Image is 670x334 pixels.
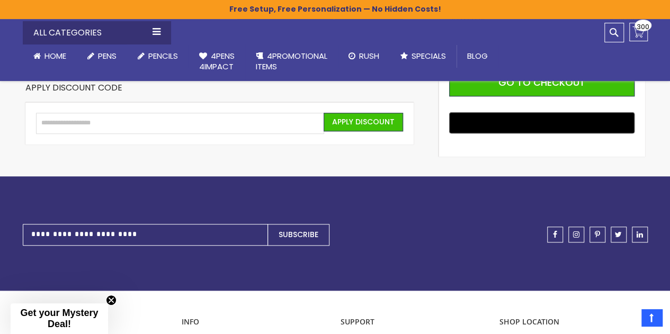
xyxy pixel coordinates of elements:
[449,112,635,133] button: Buy with GPay
[359,50,379,61] span: Rush
[498,76,585,89] span: Go to Checkout
[23,44,77,68] a: Home
[148,50,178,61] span: Pencils
[25,82,122,102] strong: Apply Discount Code
[341,317,489,327] p: Support
[457,44,498,68] a: Blog
[127,44,189,68] a: Pencils
[553,231,557,238] span: facebook
[44,50,66,61] span: Home
[499,317,648,327] p: SHOP LOCATION
[615,231,622,238] span: twitter
[77,44,127,68] a: Pens
[595,231,600,238] span: pinterest
[256,50,327,72] span: 4PROMOTIONAL ITEMS
[412,50,446,61] span: Specials
[11,303,108,334] div: Get your Mystery Deal!Close teaser
[641,309,662,326] a: Top
[589,227,605,242] a: pinterest
[279,229,318,240] span: Subscribe
[637,231,643,238] span: linkedin
[390,44,457,68] a: Specials
[267,224,329,246] button: Subscribe
[632,227,648,242] a: linkedin
[23,21,171,44] div: All Categories
[20,308,98,329] span: Get your Mystery Deal!
[637,22,649,32] span: 300
[332,116,395,127] span: Apply Discount
[182,317,330,327] p: INFO
[98,50,117,61] span: Pens
[611,227,627,242] a: twitter
[629,23,648,41] a: 300
[106,295,117,305] button: Close teaser
[199,50,235,72] span: 4Pens 4impact
[547,227,563,242] a: facebook
[338,44,390,68] a: Rush
[568,227,584,242] a: instagram
[449,69,635,96] button: Go to Checkout
[467,50,488,61] span: Blog
[189,44,245,79] a: 4Pens4impact
[573,231,579,238] span: instagram
[245,44,338,79] a: 4PROMOTIONALITEMS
